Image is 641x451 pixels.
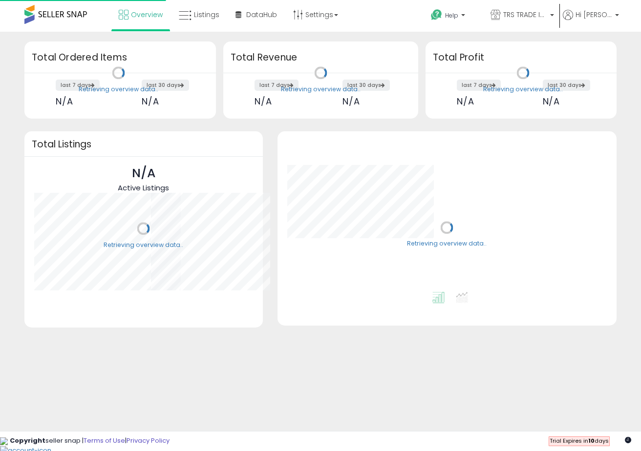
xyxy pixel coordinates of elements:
span: Overview [131,10,163,20]
span: Listings [194,10,219,20]
div: Retrieving overview data.. [104,241,183,249]
span: TRS TRADE INC [503,10,547,20]
span: DataHub [246,10,277,20]
span: Help [445,11,458,20]
a: Hi [PERSON_NAME] [563,10,619,32]
i: Get Help [430,9,443,21]
div: Retrieving overview data.. [483,85,563,94]
div: Retrieving overview data.. [281,85,361,94]
span: Hi [PERSON_NAME] [576,10,612,20]
div: Retrieving overview data.. [407,240,487,248]
a: Help [423,1,482,32]
div: Retrieving overview data.. [79,85,158,94]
